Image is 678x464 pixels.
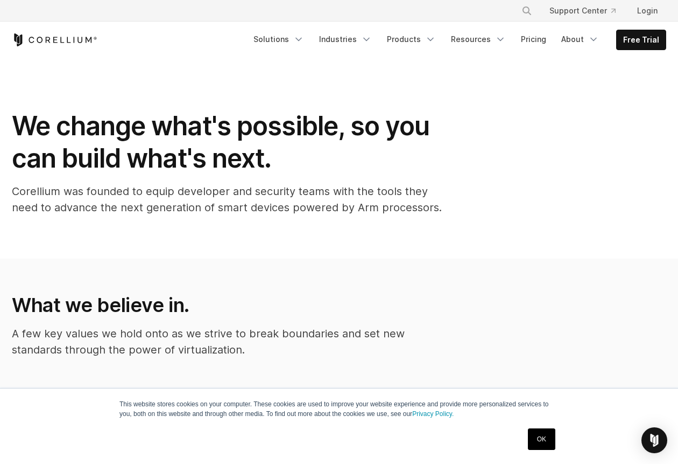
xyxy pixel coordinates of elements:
a: Privacy Policy. [412,410,454,418]
a: Products [380,30,442,49]
p: A few key values we hold onto as we strive to break boundaries and set new standards through the ... [12,326,441,358]
h2: What we believe in. [12,293,441,317]
div: Open Intercom Messenger [641,427,667,453]
a: Pricing [514,30,553,49]
button: Search [517,1,536,20]
a: Corellium Home [12,33,97,46]
a: Free Trial [617,30,666,50]
p: This website stores cookies on your computer. These cookies are used to improve your website expe... [119,399,559,419]
div: Navigation Menu [247,30,666,50]
a: Support Center [541,1,624,20]
a: Solutions [247,30,310,49]
a: Resources [444,30,512,49]
a: OK [528,428,555,450]
p: Corellium was founded to equip developer and security teams with the tools they need to advance t... [12,183,442,216]
div: Navigation Menu [508,1,666,20]
a: Login [628,1,666,20]
h1: We change what's possible, so you can build what's next. [12,110,442,175]
a: Industries [313,30,378,49]
a: About [555,30,605,49]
